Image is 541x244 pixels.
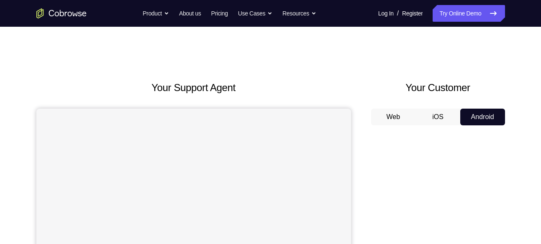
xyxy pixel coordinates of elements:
a: Go to the home page [36,8,87,18]
button: Web [371,109,416,125]
button: Resources [282,5,316,22]
span: / [397,8,399,18]
button: iOS [415,109,460,125]
button: Android [460,109,505,125]
button: Product [143,5,169,22]
button: Use Cases [238,5,272,22]
a: Pricing [211,5,228,22]
h2: Your Support Agent [36,80,351,95]
a: Log In [378,5,394,22]
a: About us [179,5,201,22]
a: Register [402,5,423,22]
h2: Your Customer [371,80,505,95]
a: Try Online Demo [433,5,505,22]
